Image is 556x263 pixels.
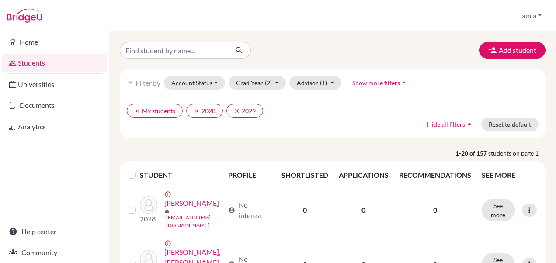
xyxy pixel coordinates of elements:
button: clearMy students [127,104,183,118]
button: Hide all filtersarrow_drop_up [420,118,481,131]
span: error_outline [164,191,173,198]
a: Analytics [2,118,107,135]
td: 0 [276,186,334,235]
span: Filter by [136,79,160,87]
th: STUDENT [140,165,223,186]
span: (1) [320,79,327,87]
i: arrow_drop_up [465,120,474,128]
span: error_outline [164,240,173,247]
span: account_circle [228,207,235,214]
div: No interest [228,200,271,221]
td: 0 [334,186,394,235]
a: [EMAIL_ADDRESS][DOMAIN_NAME] [166,214,224,229]
a: Community [2,244,107,261]
span: Show more filters [352,79,400,87]
i: clear [134,108,140,114]
a: Students [2,54,107,72]
button: Account Status [164,76,225,90]
i: filter_list [127,79,134,86]
button: Advisor(1) [289,76,341,90]
img: Bridge-U [7,9,42,23]
th: RECOMMENDATIONS [394,165,476,186]
i: arrow_drop_up [400,78,409,87]
th: SEE MORE [476,165,542,186]
button: Tamia [515,7,546,24]
button: Reset to default [481,118,539,131]
span: Hide all filters [427,121,465,128]
a: Universities [2,76,107,93]
a: Home [2,33,107,51]
p: 2028 [140,214,157,224]
button: Grad Year(2) [229,76,286,90]
span: mail [164,209,170,214]
span: students on page 1 [488,149,546,158]
img: Abdalla, Dima [140,196,157,214]
a: Help center [2,223,107,240]
input: Find student by name... [120,42,228,59]
button: clear2028 [186,104,223,118]
i: clear [194,108,200,114]
th: APPLICATIONS [334,165,394,186]
button: See more [482,199,515,221]
a: [PERSON_NAME] [164,198,219,208]
strong: 1-20 of 157 [455,149,488,158]
button: Add student [479,42,546,59]
span: (2) [265,79,272,87]
th: PROFILE [223,165,276,186]
button: Show more filtersarrow_drop_up [345,76,416,90]
th: SHORTLISTED [276,165,334,186]
a: Documents [2,97,107,114]
button: clear2029 [226,104,263,118]
i: clear [234,108,240,114]
p: 0 [399,205,471,215]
